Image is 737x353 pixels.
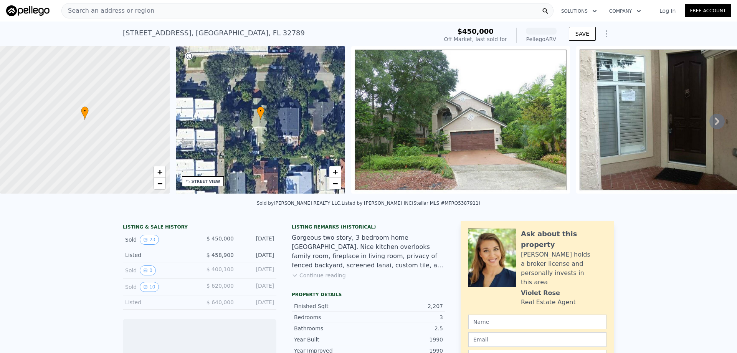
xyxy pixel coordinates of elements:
[555,4,603,18] button: Solutions
[521,298,576,307] div: Real Estate Agent
[521,288,560,298] div: Violet Rose
[368,325,443,332] div: 2.5
[294,325,368,332] div: Bathrooms
[240,235,274,245] div: [DATE]
[240,282,274,292] div: [DATE]
[294,313,368,321] div: Bedrooms
[6,5,50,16] img: Pellego
[457,27,494,35] span: $450,000
[140,282,159,292] button: View historical data
[257,106,264,120] div: •
[154,178,165,189] a: Zoom out
[62,6,154,15] span: Search an address or region
[329,178,341,189] a: Zoom out
[125,282,193,292] div: Sold
[292,292,445,298] div: Property details
[207,235,234,242] span: $ 450,000
[240,251,274,259] div: [DATE]
[292,233,445,270] div: Gorgeous two story, 3 bedroom home [GEOGRAPHIC_DATA]. Nice kitchen overlooks family room, firepla...
[257,201,342,206] div: Sold by [PERSON_NAME] REALTY LLC .
[157,179,162,188] span: −
[685,4,731,17] a: Free Account
[294,302,368,310] div: Finished Sqft
[292,224,445,230] div: Listing Remarks (Historical)
[468,332,606,347] input: Email
[368,336,443,343] div: 1990
[329,166,341,178] a: Zoom in
[333,179,338,188] span: −
[240,265,274,275] div: [DATE]
[521,250,606,287] div: [PERSON_NAME] holds a broker license and personally invests in this area
[123,224,276,232] div: LISTING & SALE HISTORY
[140,265,156,275] button: View historical data
[468,315,606,329] input: Name
[444,35,507,43] div: Off Market, last sold for
[125,298,193,306] div: Listed
[207,283,234,289] span: $ 620,000
[81,108,89,114] span: •
[207,252,234,258] span: $ 458,900
[154,166,165,178] a: Zoom in
[599,26,614,41] button: Show Options
[240,298,274,306] div: [DATE]
[207,299,234,305] span: $ 640,000
[650,7,685,15] a: Log In
[603,4,647,18] button: Company
[125,235,193,245] div: Sold
[292,272,346,279] button: Continue reading
[368,313,443,321] div: 3
[351,46,570,194] img: Sale: 46445177 Parcel: 48310876
[157,167,162,177] span: +
[257,108,264,114] span: •
[140,235,159,245] button: View historical data
[294,336,368,343] div: Year Built
[125,265,193,275] div: Sold
[81,106,89,120] div: •
[368,302,443,310] div: 2,207
[521,229,606,250] div: Ask about this property
[125,251,193,259] div: Listed
[569,27,596,41] button: SAVE
[333,167,338,177] span: +
[342,201,481,206] div: Listed by [PERSON_NAME] INC (Stellar MLS #MFRO5387911)
[192,179,220,184] div: STREET VIEW
[123,28,305,38] div: [STREET_ADDRESS] , [GEOGRAPHIC_DATA] , FL 32789
[526,35,557,43] div: Pellego ARV
[207,266,234,272] span: $ 400,100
